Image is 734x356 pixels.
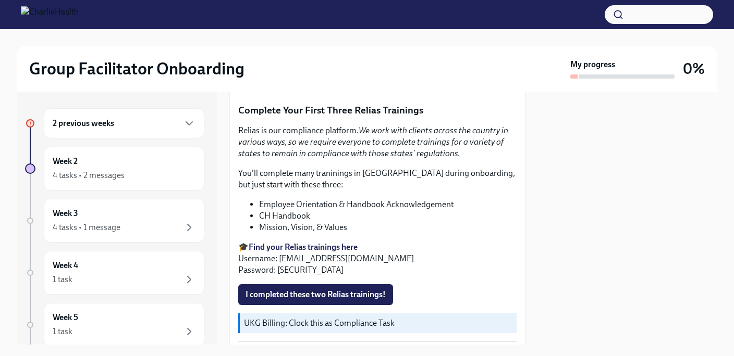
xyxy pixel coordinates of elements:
[259,222,517,233] li: Mission, Vision, & Values
[29,58,244,79] h2: Group Facilitator Onboarding
[238,125,517,159] p: Relias is our compliance platform.
[259,199,517,210] li: Employee Orientation & Handbook Acknowledgement
[53,118,114,129] h6: 2 previous weeks
[25,199,204,243] a: Week 34 tasks • 1 message
[238,284,393,305] button: I completed these two Relias trainings!
[570,59,615,70] strong: My progress
[238,241,517,276] p: 🎓 Username: [EMAIL_ADDRESS][DOMAIN_NAME] Password: [SECURITY_DATA]
[238,168,517,190] p: You'll complete many traninings in [GEOGRAPHIC_DATA] during onboarding, but just start with these...
[53,274,72,285] div: 1 task
[238,125,508,158] em: We work with clients across the country in various ways, so we require everyone to complete train...
[238,104,517,117] p: Complete Your First Three Relias Trainings
[53,170,125,181] div: 4 tasks • 2 messages
[25,147,204,190] a: Week 24 tasks • 2 messages
[249,242,358,252] a: Find your Relias trainings here
[53,312,78,323] h6: Week 5
[53,222,120,233] div: 4 tasks • 1 message
[244,317,512,329] p: UKG Billing: Clock this as Compliance Task
[44,108,204,138] div: 2 previous weeks
[53,208,78,219] h6: Week 3
[53,260,78,271] h6: Week 4
[25,303,204,347] a: Week 51 task
[246,289,386,300] span: I completed these two Relias trainings!
[683,59,705,78] h3: 0%
[259,210,517,222] li: CH Handbook
[21,6,79,23] img: CharlieHealth
[53,326,72,337] div: 1 task
[25,251,204,295] a: Week 41 task
[53,156,78,167] h6: Week 2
